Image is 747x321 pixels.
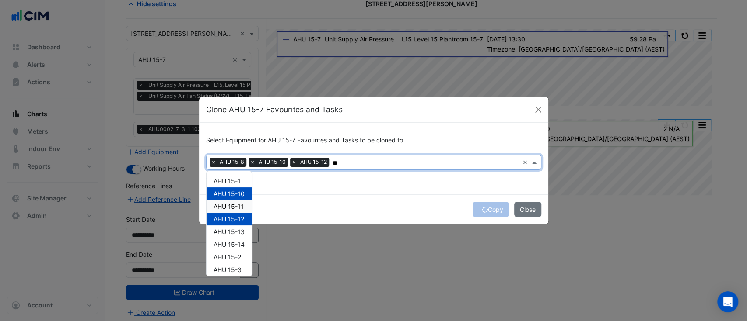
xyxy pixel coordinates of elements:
[214,266,242,273] span: AHU 15-3
[214,190,245,197] span: AHU 15-10
[206,137,541,144] h6: Select Equipment for AHU 15-7 Favourites and Tasks to be cloned to
[717,291,738,312] div: Open Intercom Messenger
[523,158,530,167] span: Clear
[214,253,241,261] span: AHU 15-2
[249,158,256,166] span: ×
[214,177,241,185] span: AHU 15-1
[217,158,246,166] span: AHU 15-8
[532,103,545,116] button: Close
[214,215,244,223] span: AHU 15-12
[214,228,245,235] span: AHU 15-13
[298,158,329,166] span: AHU 15-12
[206,170,233,180] button: Select All
[206,104,343,115] h5: Clone AHU 15-7 Favourites and Tasks
[214,241,245,248] span: AHU 15-14
[256,158,288,166] span: AHU 15-10
[214,203,244,210] span: AHU 15-11
[210,158,217,166] span: ×
[514,202,541,217] button: Close
[207,171,252,276] div: Options List
[290,158,298,166] span: ×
